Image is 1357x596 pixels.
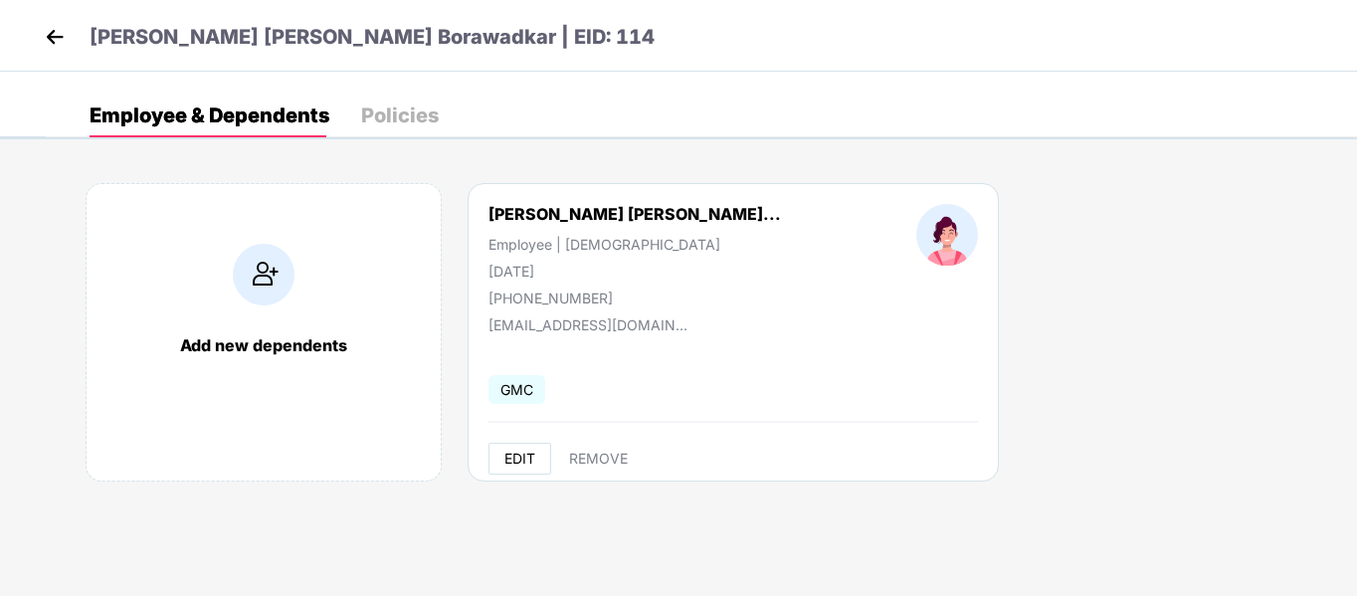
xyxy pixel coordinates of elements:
button: REMOVE [553,443,644,475]
img: addIcon [233,244,294,305]
img: back [40,22,70,52]
img: profileImage [916,204,978,266]
button: EDIT [488,443,551,475]
div: Employee & Dependents [90,105,329,125]
span: EDIT [504,451,535,467]
div: [DATE] [488,263,781,280]
div: [PHONE_NUMBER] [488,290,781,306]
div: Employee | [DEMOGRAPHIC_DATA] [488,236,781,253]
div: Policies [361,105,439,125]
span: GMC [488,375,545,404]
div: [PERSON_NAME] [PERSON_NAME]... [488,204,781,224]
p: [PERSON_NAME] [PERSON_NAME] Borawadkar | EID: 114 [90,22,655,53]
div: [EMAIL_ADDRESS][DOMAIN_NAME] [488,316,687,333]
span: REMOVE [569,451,628,467]
div: Add new dependents [106,335,421,355]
